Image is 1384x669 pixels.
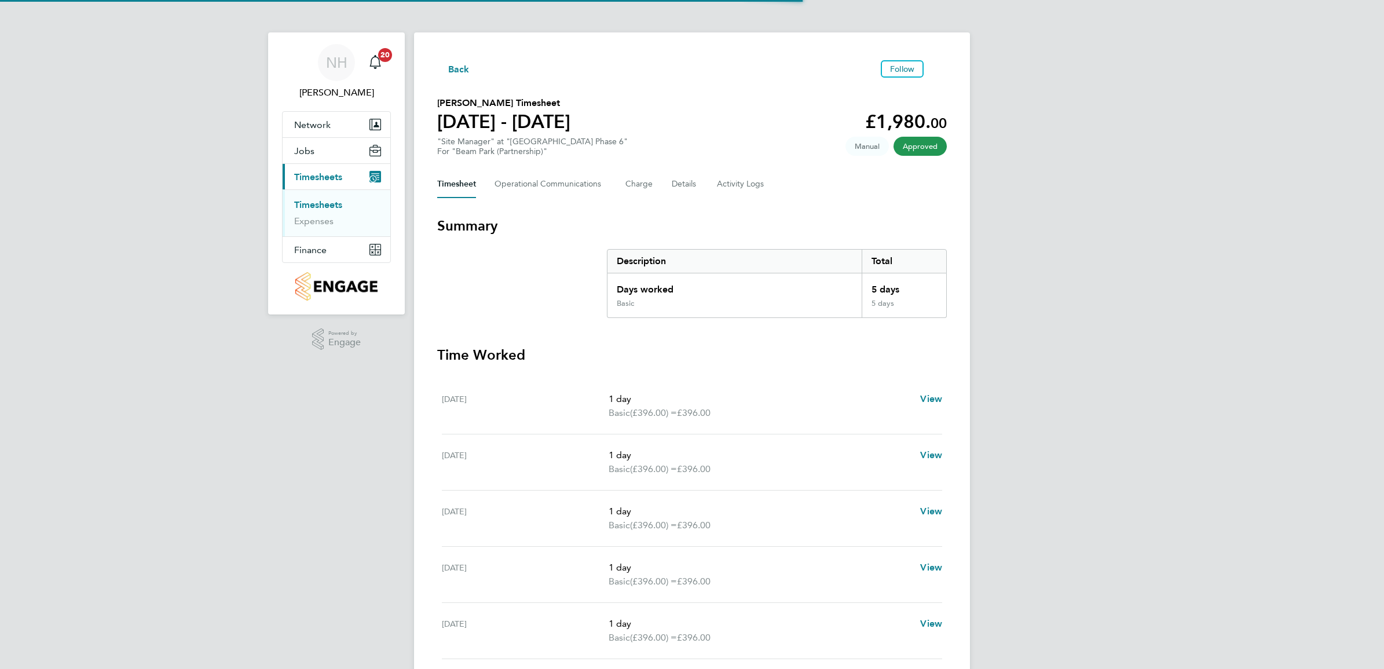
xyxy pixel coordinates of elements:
[326,55,347,70] span: NH
[625,170,653,198] button: Charge
[609,561,911,575] p: 1 day
[609,406,630,420] span: Basic
[630,632,677,643] span: (£396.00) =
[630,463,677,474] span: (£396.00) =
[282,272,391,301] a: Go to home page
[437,217,947,235] h3: Summary
[862,250,946,273] div: Total
[920,393,942,404] span: View
[862,273,946,299] div: 5 days
[437,61,470,76] button: Back
[677,463,711,474] span: £396.00
[920,618,942,629] span: View
[920,562,942,573] span: View
[928,66,947,72] button: Timesheets Menu
[894,137,947,156] span: This timesheet has been approved.
[442,561,609,588] div: [DATE]
[437,96,570,110] h2: [PERSON_NAME] Timesheet
[283,138,390,163] button: Jobs
[672,170,698,198] button: Details
[920,561,942,575] a: View
[677,407,711,418] span: £396.00
[437,346,947,364] h3: Time Worked
[312,328,361,350] a: Powered byEngage
[609,505,911,518] p: 1 day
[282,86,391,100] span: Nikki Hobden
[865,111,947,133] app-decimal: £1,980.
[268,32,405,315] nav: Main navigation
[607,250,862,273] div: Description
[717,170,766,198] button: Activity Logs
[283,164,390,189] button: Timesheets
[283,112,390,137] button: Network
[677,520,711,531] span: £396.00
[442,505,609,532] div: [DATE]
[609,518,630,532] span: Basic
[630,407,677,418] span: (£396.00) =
[920,506,942,517] span: View
[294,145,314,156] span: Jobs
[495,170,607,198] button: Operational Communications
[607,249,947,318] div: Summary
[607,273,862,299] div: Days worked
[437,110,570,133] h1: [DATE] - [DATE]
[328,338,361,348] span: Engage
[437,147,628,156] div: For "Beam Park (Partnership)"
[437,170,476,198] button: Timesheet
[677,576,711,587] span: £396.00
[609,575,630,588] span: Basic
[890,64,914,74] span: Follow
[283,189,390,236] div: Timesheets
[609,462,630,476] span: Basic
[920,505,942,518] a: View
[845,137,889,156] span: This timesheet was manually created.
[630,576,677,587] span: (£396.00) =
[294,119,331,130] span: Network
[448,63,470,76] span: Back
[677,632,711,643] span: £396.00
[630,520,677,531] span: (£396.00) =
[920,392,942,406] a: View
[364,44,387,81] a: 20
[442,448,609,476] div: [DATE]
[294,244,327,255] span: Finance
[881,60,924,78] button: Follow
[442,392,609,420] div: [DATE]
[920,449,942,460] span: View
[609,448,911,462] p: 1 day
[328,328,361,338] span: Powered by
[931,115,947,131] span: 00
[920,448,942,462] a: View
[378,48,392,62] span: 20
[294,199,342,210] a: Timesheets
[283,237,390,262] button: Finance
[294,215,334,226] a: Expenses
[609,631,630,645] span: Basic
[862,299,946,317] div: 5 days
[294,171,342,182] span: Timesheets
[920,617,942,631] a: View
[609,392,911,406] p: 1 day
[282,44,391,100] a: NH[PERSON_NAME]
[442,617,609,645] div: [DATE]
[609,617,911,631] p: 1 day
[437,137,628,156] div: "Site Manager" at "[GEOGRAPHIC_DATA] Phase 6"
[295,272,377,301] img: countryside-properties-logo-retina.png
[617,299,634,308] div: Basic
